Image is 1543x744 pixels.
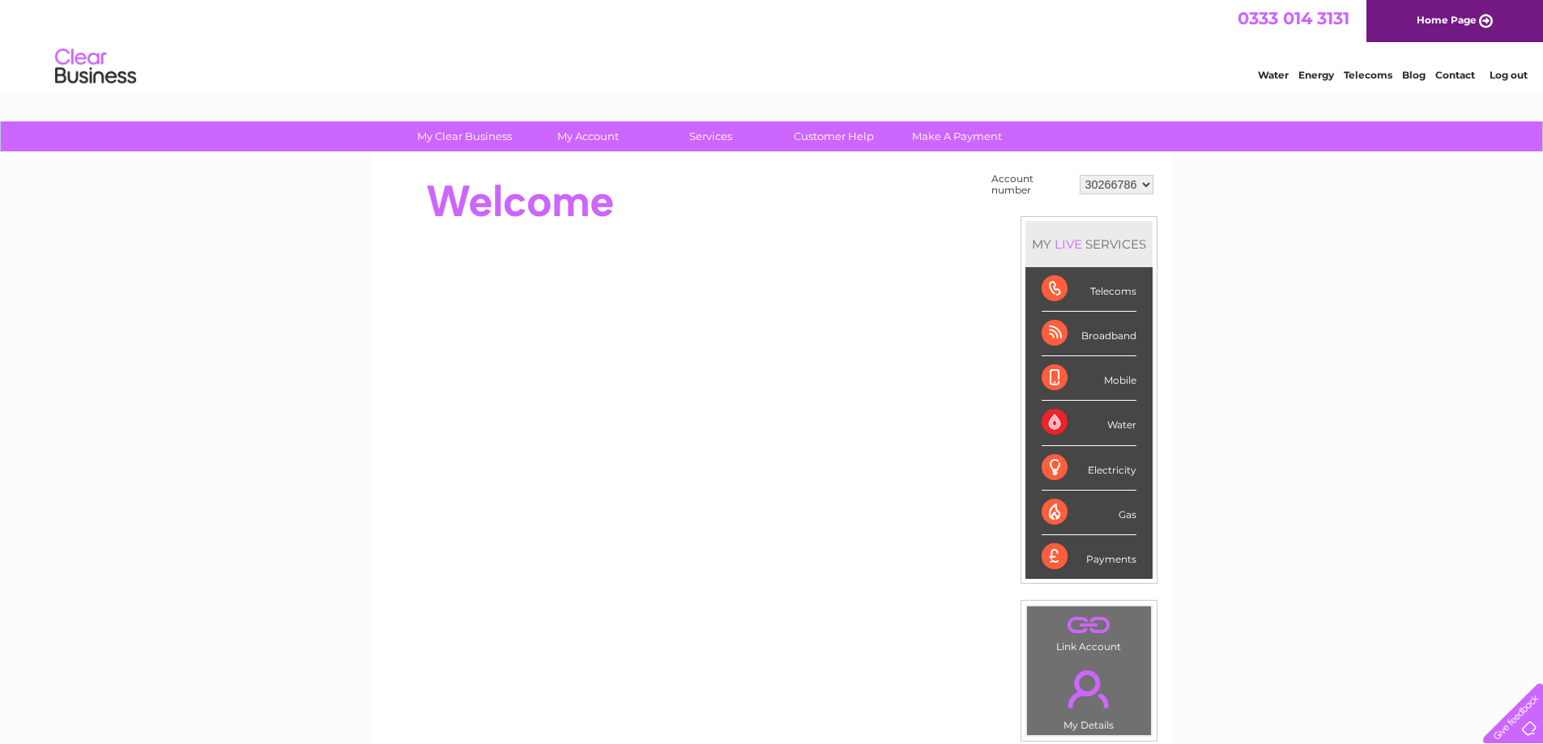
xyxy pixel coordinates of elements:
[521,121,654,151] a: My Account
[1435,69,1475,81] a: Contact
[644,121,778,151] a: Services
[767,121,901,151] a: Customer Help
[1042,312,1136,356] div: Broadband
[1042,356,1136,401] div: Mobile
[1344,69,1392,81] a: Telecoms
[54,42,137,91] img: logo.png
[1042,267,1136,312] div: Telecoms
[398,121,531,151] a: My Clear Business
[1026,606,1152,657] td: Link Account
[1042,446,1136,491] div: Electricity
[1031,610,1147,639] a: .
[1051,236,1085,252] div: LIVE
[1031,661,1147,717] a: .
[1042,491,1136,535] div: Gas
[987,169,1076,200] td: Account number
[1042,535,1136,579] div: Payments
[1238,8,1349,28] a: 0333 014 3131
[1026,657,1152,736] td: My Details
[1042,401,1136,445] div: Water
[890,121,1024,151] a: Make A Payment
[1490,69,1528,81] a: Log out
[1402,69,1426,81] a: Blog
[390,9,1155,79] div: Clear Business is a trading name of Verastar Limited (registered in [GEOGRAPHIC_DATA] No. 3667643...
[1025,221,1153,267] div: MY SERVICES
[1298,69,1334,81] a: Energy
[1258,69,1289,81] a: Water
